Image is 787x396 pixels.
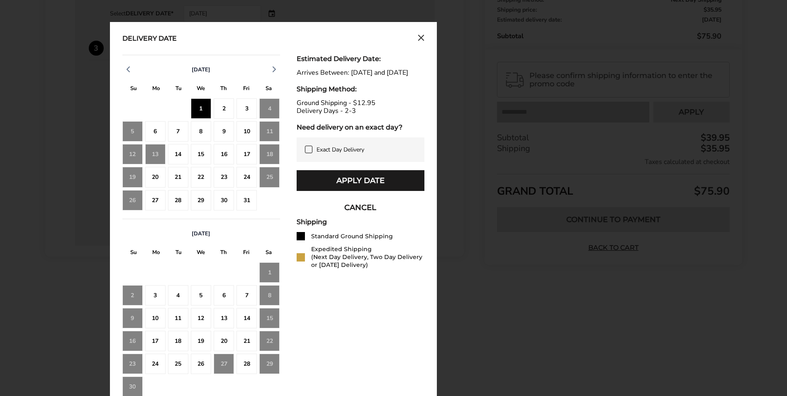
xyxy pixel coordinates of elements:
div: W [190,83,212,96]
div: W [190,247,212,260]
button: CANCEL [297,197,424,218]
div: F [235,83,257,96]
div: Standard Ground Shipping [311,232,393,240]
div: T [212,83,235,96]
div: Delivery Date [122,34,177,44]
div: Arrives Between: [DATE] and [DATE] [297,69,424,77]
span: [DATE] [192,66,210,73]
div: M [145,247,167,260]
div: S [257,247,280,260]
button: [DATE] [188,230,214,237]
div: T [167,83,190,96]
div: Estimated Delivery Date: [297,55,424,63]
div: F [235,247,257,260]
div: Shipping Method: [297,85,424,93]
div: S [122,247,145,260]
button: Close calendar [418,34,424,44]
button: [DATE] [188,66,214,73]
span: [DATE] [192,230,210,237]
div: Need delivery on an exact day? [297,123,424,131]
div: Shipping [297,218,424,226]
div: S [257,83,280,96]
div: S [122,83,145,96]
div: T [212,247,235,260]
span: Exact Day Delivery [317,146,364,154]
div: Ground Shipping - $12.95 Delivery Days - 2-3 [297,99,424,115]
div: M [145,83,167,96]
div: T [167,247,190,260]
div: Expedited Shipping (Next Day Delivery, Two Day Delivery or [DATE] Delivery) [311,245,424,269]
button: Apply Date [297,170,424,191]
